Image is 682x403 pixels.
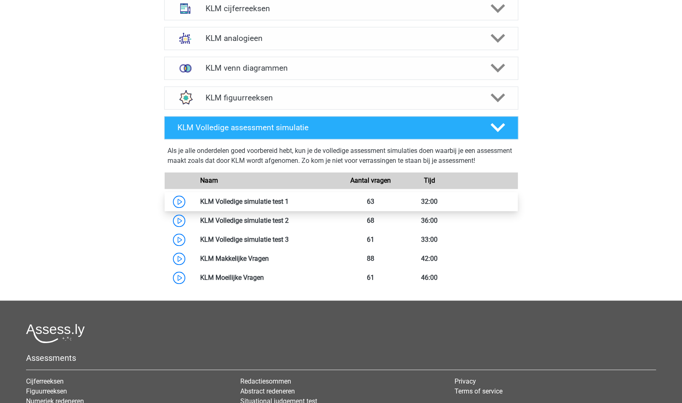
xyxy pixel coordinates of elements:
img: figuurreeksen [175,87,196,108]
a: venn diagrammen KLM venn diagrammen [161,57,522,80]
a: Terms of service [454,387,502,395]
a: Abstract redeneren [240,387,295,395]
a: Privacy [454,377,476,385]
img: venn diagrammen [175,57,196,79]
div: Aantal vragen [341,176,400,186]
h4: KLM venn diagrammen [206,63,476,73]
img: analogieen [175,27,196,49]
a: Figuurreeksen [26,387,67,395]
div: KLM Volledige simulatie test 2 [194,216,341,226]
img: Assessly logo [26,324,85,343]
div: Tijd [400,176,459,186]
h4: KLM Volledige assessment simulatie [177,123,477,132]
a: KLM Volledige assessment simulatie [161,116,522,139]
a: Redactiesommen [240,377,291,385]
div: Als je alle onderdelen goed voorbereid hebt, kun je de volledige assessment simulaties doen waarb... [168,146,515,169]
div: KLM Makkelijke Vragen [194,254,341,264]
div: KLM Volledige simulatie test 1 [194,197,341,207]
a: Cijferreeksen [26,377,64,385]
h4: KLM cijferreeksen [206,4,476,13]
div: Naam [194,176,341,186]
h5: Assessments [26,353,656,363]
div: KLM Moeilijke Vragen [194,273,341,283]
div: KLM Volledige simulatie test 3 [194,235,341,245]
a: analogieen KLM analogieen [161,27,522,50]
h4: KLM figuurreeksen [206,93,476,103]
a: figuurreeksen KLM figuurreeksen [161,86,522,110]
h4: KLM analogieen [206,33,476,43]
